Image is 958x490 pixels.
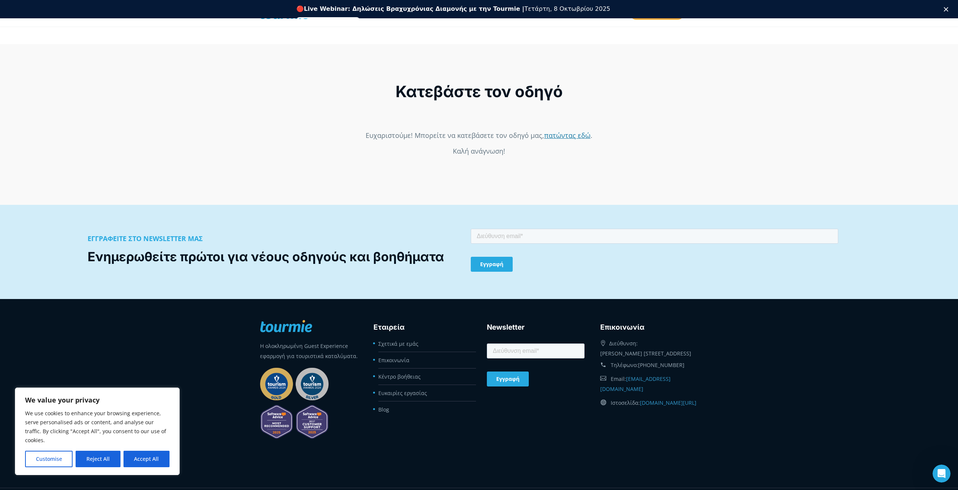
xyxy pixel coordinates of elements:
[600,375,671,392] a: [EMAIL_ADDRESS][DOMAIN_NAME]
[378,406,389,413] a: Blog
[640,399,696,406] a: [DOMAIN_NAME][URL]
[123,451,170,467] button: Accept All
[600,396,698,410] div: Ιστοσελίδα:
[199,131,759,156] iframe: Form 0
[199,81,759,102] div: Κατεβάστε τον οδηγό
[944,7,951,11] div: Κλείσιμο
[933,465,951,483] iframe: Intercom live chat
[260,341,358,361] p: Η ολοκληρωμένη Guest Experience εφαρμογή για τουριστικά καταλύματα.
[600,336,698,358] div: Διεύθυνση: [PERSON_NAME] [STREET_ADDRESS]
[638,361,684,369] a: [PHONE_NUMBER]
[600,358,698,372] div: Τηλέφωνο:
[487,342,585,391] iframe: Form 2
[373,322,471,333] h3: Εταιρεία
[378,357,409,364] a: Επικοινωνία
[600,372,698,396] div: Email:
[600,322,698,333] h3: Eπικοινωνία
[304,5,524,12] b: Live Webinar: Δηλώσεις Βραχυχρόνιας Διαμονής με την Tourmie |
[296,17,360,26] a: Εγγραφείτε δωρεάν
[25,451,73,467] button: Customise
[471,227,838,277] iframe: Form 1
[378,340,418,347] a: Σχετικά με εμάς
[296,5,610,13] div: 🔴 Τετάρτη, 8 Οκτωβρίου 2025
[378,389,427,397] a: Ευκαιρίες εργασίας
[76,451,120,467] button: Reject All
[88,234,203,243] b: ΕΓΓΡΑΦΕΙΤΕ ΣΤΟ NEWSLETTER ΜΑΣ
[88,248,455,265] div: Ενημερωθείτε πρώτοι για νέους οδηγούς και βοηθήματα
[25,395,170,404] p: We value your privacy
[378,373,421,380] a: Κέντρο βοήθειας
[25,409,170,445] p: We use cookies to enhance your browsing experience, serve personalised ads or content, and analys...
[487,322,585,333] h3: Newsletter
